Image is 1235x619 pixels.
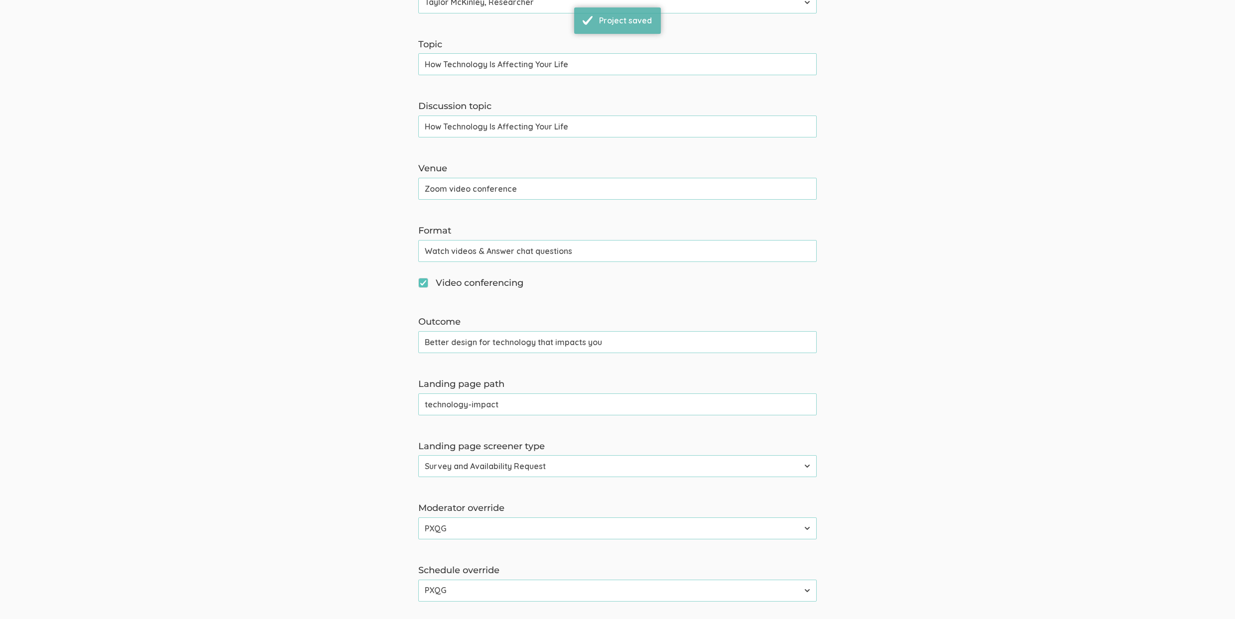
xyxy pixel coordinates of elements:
span: Video conferencing [418,277,523,290]
label: Format [418,225,817,238]
label: Schedule override [418,564,817,577]
label: Landing page screener type [418,440,817,453]
label: Outcome [418,316,817,329]
label: Landing page path [418,378,817,391]
label: Discussion topic [418,100,817,113]
label: Moderator override [418,502,817,515]
label: Topic [418,38,817,51]
iframe: Chat Widget [1185,571,1235,619]
div: Project saved [599,15,652,26]
label: Venue [418,162,817,175]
